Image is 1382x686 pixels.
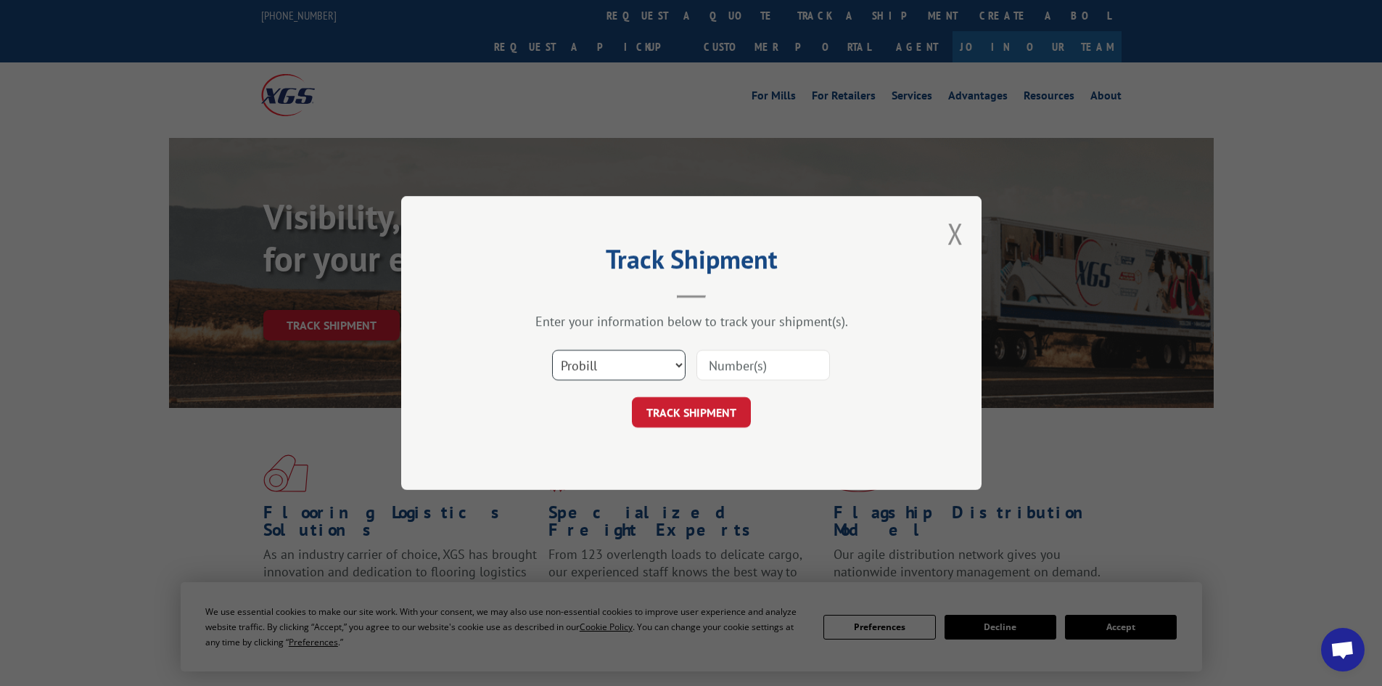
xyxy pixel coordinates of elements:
div: Enter your information below to track your shipment(s). [474,313,909,330]
h2: Track Shipment [474,249,909,277]
button: Close modal [947,214,963,253]
input: Number(s) [696,350,830,380]
button: TRACK SHIPMENT [632,397,751,428]
a: Open chat [1321,628,1365,671]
